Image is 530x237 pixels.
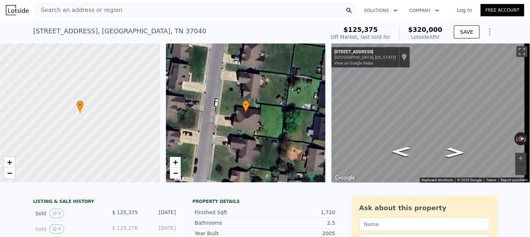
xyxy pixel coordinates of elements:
[454,25,479,38] button: SAVE
[333,173,357,183] img: Google
[173,158,178,167] span: +
[331,33,391,41] div: Off Market, last sold for
[359,203,490,213] div: Ask about this property
[404,4,445,17] button: Company
[384,145,418,159] path: Go North, Aurora Dr
[6,5,29,15] img: Lotside
[343,26,378,33] span: $125,375
[7,169,12,178] span: −
[486,178,496,182] a: Terms
[265,230,335,237] div: 2005
[334,61,373,66] a: View on Google Maps
[457,178,482,182] span: © 2025 Google
[438,145,472,160] path: Go South, Aurora Dr
[112,209,138,215] span: $ 125,375
[265,219,335,226] div: 2.5
[524,132,528,145] button: Rotate clockwise
[144,224,176,234] div: [DATE]
[448,7,481,14] a: Log In
[36,209,100,218] div: Sold
[144,209,176,218] div: [DATE]
[76,100,84,113] div: •
[501,178,528,182] a: Report a problem
[35,6,122,14] span: Search an address or region
[358,4,404,17] button: Solutions
[514,136,527,142] button: Reset the view
[242,101,250,108] span: •
[195,209,265,216] div: Finished Sqft
[516,153,526,164] button: Zoom in
[408,26,443,33] span: $320,000
[517,46,527,57] button: Toggle fullscreen view
[359,217,490,231] input: Name
[331,43,530,183] div: Street View
[193,199,338,204] div: Property details
[516,164,526,175] button: Zoom out
[49,224,64,234] button: View historical data
[242,100,250,113] div: •
[33,199,178,206] div: LISTING & SALE HISTORY
[36,224,100,234] div: Sold
[4,157,15,168] a: Zoom in
[422,178,453,183] button: Keyboard shortcuts
[408,33,443,41] div: Lotside ARV
[514,132,518,145] button: Rotate counterclockwise
[76,101,84,108] span: •
[7,158,12,167] span: +
[333,173,357,183] a: Open this area in Google Maps (opens a new window)
[331,43,530,183] div: Map
[33,26,206,36] div: [STREET_ADDRESS] , [GEOGRAPHIC_DATA] , TN 37040
[402,53,407,61] a: Show location on map
[49,209,64,218] button: View historical data
[481,4,524,16] a: Free Account
[195,230,265,237] div: Year Built
[173,169,178,178] span: −
[4,168,15,179] a: Zoom out
[195,219,265,226] div: Bathrooms
[265,209,335,216] div: 1,720
[170,157,181,168] a: Zoom in
[112,225,138,231] span: $ 129,276
[483,25,497,39] button: Show Options
[170,168,181,179] a: Zoom out
[334,49,396,55] div: [STREET_ADDRESS]
[334,55,396,60] div: [GEOGRAPHIC_DATA], [US_STATE]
